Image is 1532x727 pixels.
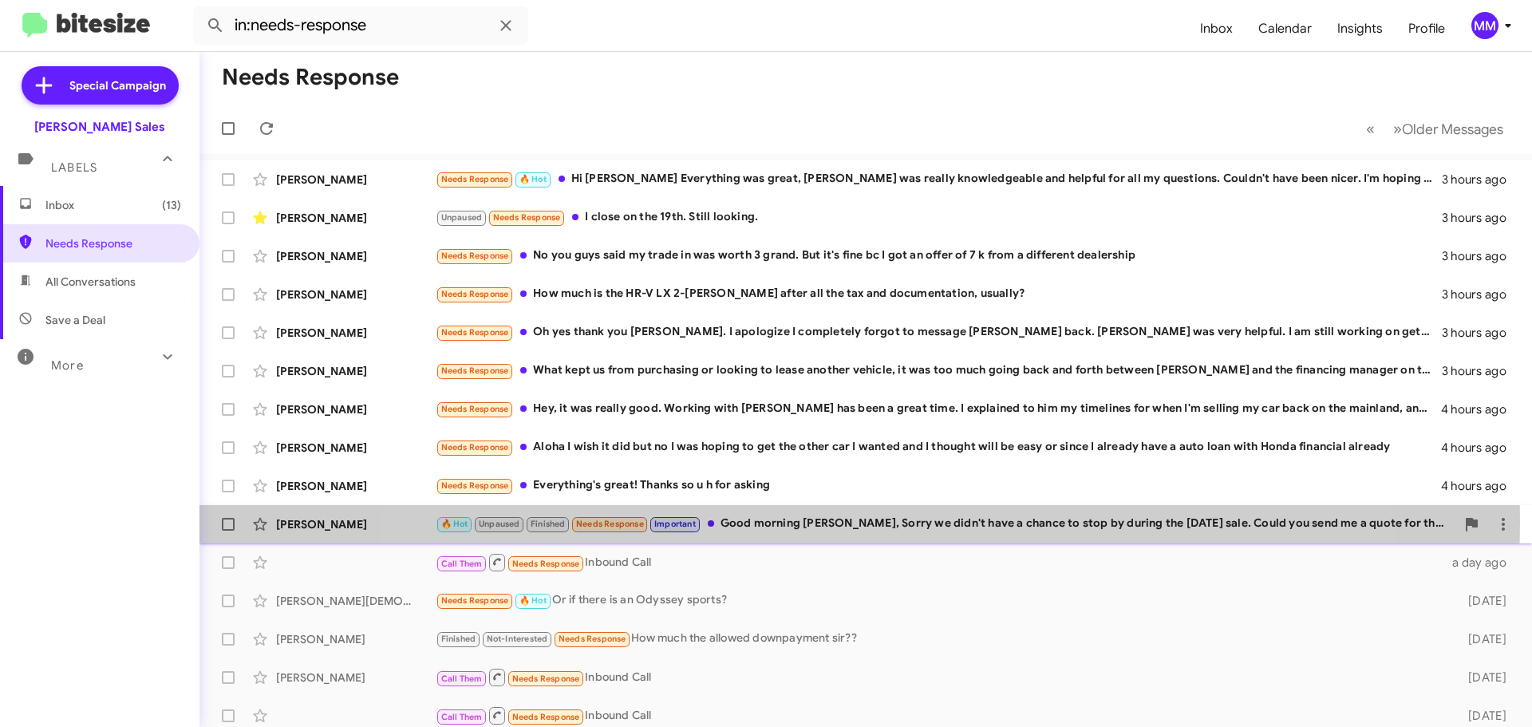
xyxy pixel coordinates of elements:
span: Finished [531,519,566,529]
div: 3 hours ago [1442,210,1519,226]
div: Inbound Call [436,705,1443,725]
div: [PERSON_NAME] [276,440,436,456]
nav: Page navigation example [1357,113,1513,145]
span: Unpaused [479,519,520,529]
span: Needs Response [45,235,181,251]
div: [PERSON_NAME] [276,670,436,686]
div: [PERSON_NAME] [276,631,436,647]
div: [DATE] [1443,670,1519,686]
a: Special Campaign [22,66,179,105]
div: 3 hours ago [1442,248,1519,264]
span: Call Them [441,559,483,569]
div: 4 hours ago [1441,478,1519,494]
div: Or if there is an Odyssey sports? [436,591,1443,610]
span: Needs Response [441,442,509,452]
button: MM [1458,12,1514,39]
span: Needs Response [441,251,509,261]
a: Calendar [1246,6,1325,52]
div: [PERSON_NAME] [276,478,436,494]
span: Needs Response [441,174,509,184]
div: [PERSON_NAME] [276,248,436,264]
span: Call Them [441,674,483,684]
span: Needs Response [512,674,580,684]
button: Previous [1356,113,1384,145]
div: 3 hours ago [1442,325,1519,341]
div: a day ago [1443,555,1519,571]
span: Special Campaign [69,77,166,93]
span: Needs Response [441,327,509,338]
span: Needs Response [441,404,509,414]
div: Aloha I wish it did but no I was hoping to get the other car I wanted and I thought will be easy ... [436,438,1441,456]
div: [PERSON_NAME] [276,516,436,532]
div: What kept us from purchasing or looking to lease another vehicle, it was too much going back and ... [436,362,1442,380]
div: [PERSON_NAME] [276,363,436,379]
div: 4 hours ago [1441,440,1519,456]
div: Inbound Call [436,552,1443,572]
span: Save a Deal [45,312,105,328]
div: [DATE] [1443,631,1519,647]
span: Important [654,519,696,529]
span: Needs Response [512,712,580,722]
span: Needs Response [441,365,509,376]
div: [PERSON_NAME] [276,172,436,188]
div: I close on the 19th. Still looking. [436,208,1442,227]
span: Finished [441,634,476,644]
span: (13) [162,197,181,213]
div: How much the allowed downpayment sir?? [436,630,1443,648]
span: Not-Interested [487,634,548,644]
div: How much is the HR-V LX 2-[PERSON_NAME] after all the tax and documentation, usually? [436,285,1442,303]
span: All Conversations [45,274,136,290]
div: 3 hours ago [1442,172,1519,188]
span: 🔥 Hot [441,519,468,529]
span: 🔥 Hot [519,174,547,184]
div: 3 hours ago [1442,363,1519,379]
div: [DATE] [1443,593,1519,609]
div: Oh yes thank you [PERSON_NAME]. I apologize I completely forgot to message [PERSON_NAME] back. [P... [436,323,1442,342]
div: Inbound Call [436,667,1443,687]
span: Needs Response [441,289,509,299]
div: 4 hours ago [1441,401,1519,417]
div: [PERSON_NAME] [276,210,436,226]
div: MM [1471,12,1498,39]
span: Labels [51,160,97,175]
div: Good morning [PERSON_NAME], Sorry we didn't have a chance to stop by during the [DATE] sale. Coul... [436,515,1455,533]
a: Inbox [1187,6,1246,52]
span: » [1393,119,1402,139]
span: Needs Response [441,480,509,491]
span: Unpaused [441,212,483,223]
span: Needs Response [493,212,561,223]
div: Everything's great! Thanks so u h for asking [436,476,1441,495]
span: 🔥 Hot [519,595,547,606]
span: Needs Response [441,595,509,606]
div: [PERSON_NAME] Sales [34,119,165,135]
div: [PERSON_NAME] [276,286,436,302]
div: [DATE] [1443,708,1519,724]
div: [PERSON_NAME] [276,401,436,417]
span: More [51,358,84,373]
button: Next [1384,113,1513,145]
span: Needs Response [559,634,626,644]
input: Search [193,6,528,45]
div: 3 hours ago [1442,286,1519,302]
a: Profile [1396,6,1458,52]
span: Needs Response [512,559,580,569]
div: Hi [PERSON_NAME] Everything was great, [PERSON_NAME] was really knowledgeable and helpful for all... [436,170,1442,188]
span: Call Them [441,712,483,722]
h1: Needs Response [222,65,399,90]
div: [PERSON_NAME] [276,325,436,341]
span: Older Messages [1402,121,1503,138]
span: Needs Response [576,519,644,529]
span: Inbox [45,197,181,213]
span: « [1366,119,1375,139]
a: Insights [1325,6,1396,52]
div: Hey, it was really good. Working with [PERSON_NAME] has been a great time. I explained to him my ... [436,400,1441,418]
div: [PERSON_NAME][DEMOGRAPHIC_DATA] [276,593,436,609]
div: No you guys said my trade in was worth 3 grand. But it's fine bc I got an offer of 7 k from a dif... [436,247,1442,265]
